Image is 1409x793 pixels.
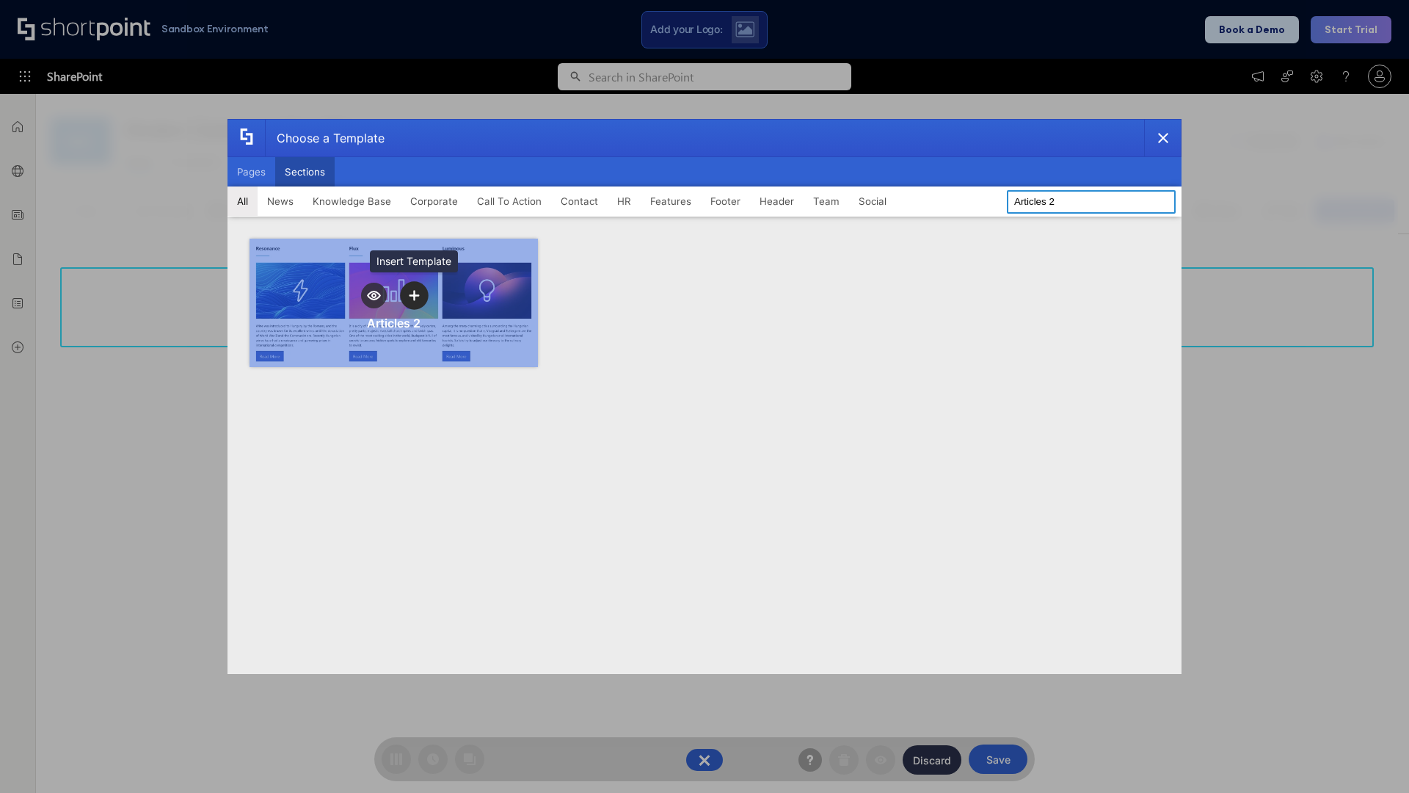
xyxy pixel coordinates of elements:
button: All [227,187,258,216]
button: Team [804,187,849,216]
button: Call To Action [467,187,551,216]
button: Header [750,187,804,216]
button: Knowledge Base [303,187,401,216]
button: Footer [701,187,750,216]
div: Articles 2 [367,316,420,330]
button: Pages [227,157,275,187]
button: Social [849,187,896,216]
iframe: Chat Widget [1336,723,1409,793]
button: HR [608,187,641,216]
button: Features [641,187,701,216]
input: Search [1007,190,1176,214]
button: Corporate [401,187,467,216]
button: News [258,187,303,216]
button: Contact [551,187,608,216]
button: Sections [275,157,335,187]
div: Choose a Template [265,120,385,156]
div: template selector [227,119,1182,674]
